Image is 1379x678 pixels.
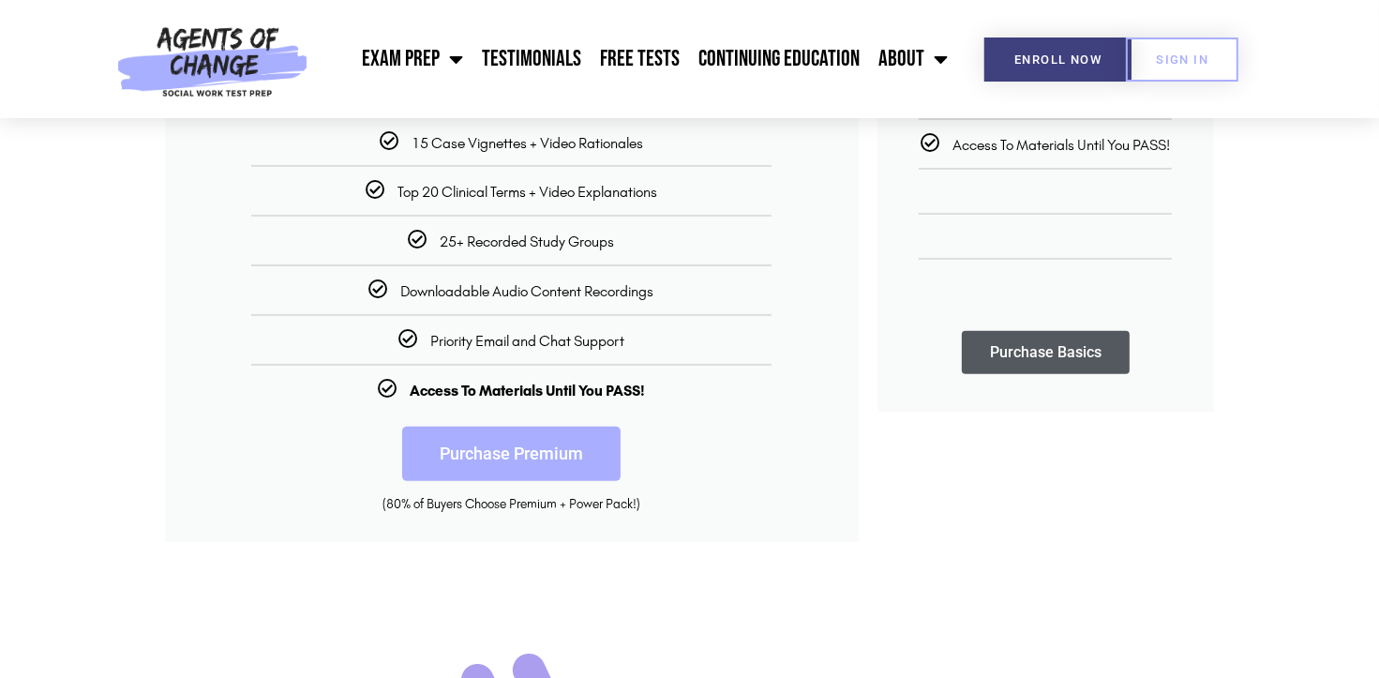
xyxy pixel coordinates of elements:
div: (80% of Buyers Choose Premium + Power Pack!) [193,495,831,514]
a: Enroll Now [984,38,1132,82]
a: Exam Prep [352,36,472,83]
span: Access To Materials Until You PASS! [952,136,1170,154]
nav: Menu [317,36,957,83]
a: Continuing Education [689,36,869,83]
span: Top 20 Clinical Terms + Video Explanations [397,183,657,201]
a: About [869,36,957,83]
a: SIGN IN [1126,38,1238,82]
a: Purchase Premium [402,427,621,481]
span: Downloadable Audio Content Recordings [401,282,654,300]
span: SIGN IN [1156,53,1208,66]
a: Purchase Basics [962,331,1130,374]
span: 25+ Recorded Study Groups [441,233,615,250]
b: Access To Materials Until You PASS! [410,382,645,399]
span: 15 Case Vignettes + Video Rationales [412,134,643,152]
span: Priority Email and Chat Support [430,332,624,350]
a: Testimonials [472,36,591,83]
span: Enroll Now [1014,53,1102,66]
a: Free Tests [591,36,689,83]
